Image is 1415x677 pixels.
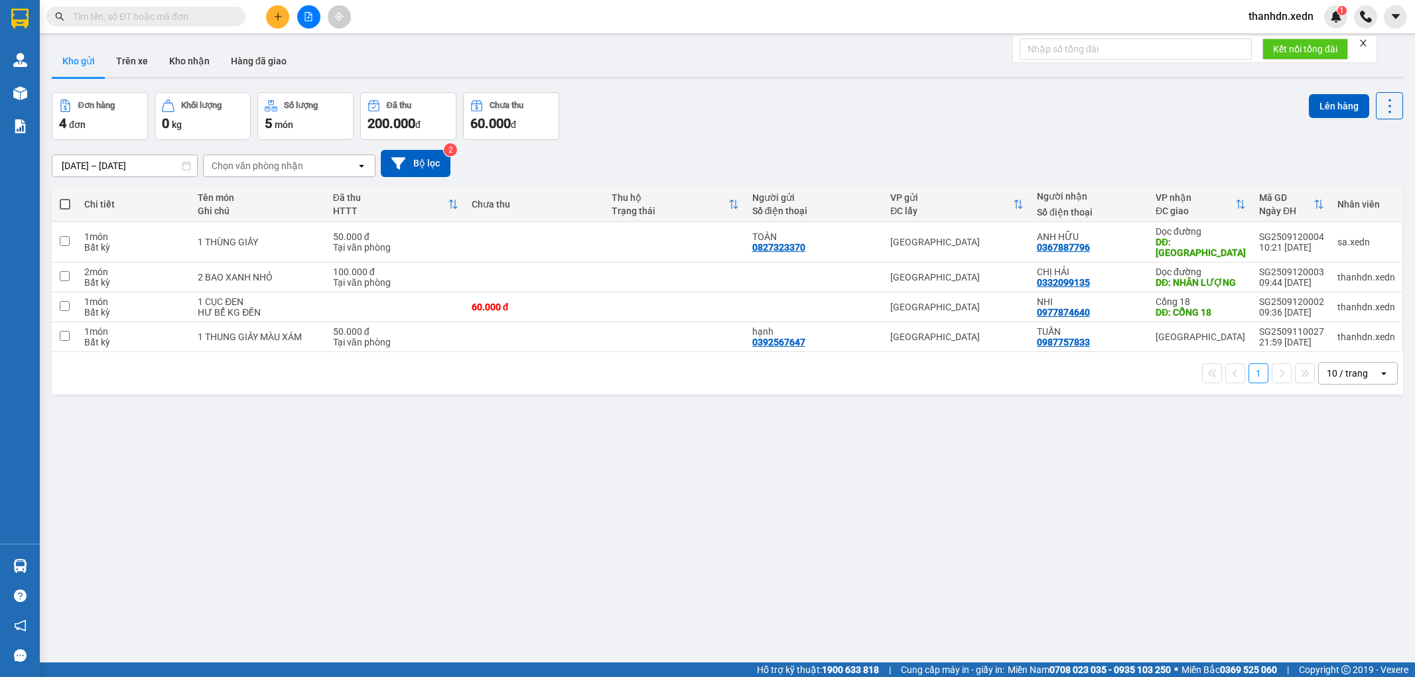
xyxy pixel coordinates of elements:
div: 09:44 [DATE] [1259,277,1324,288]
div: Cổng 18 [1156,296,1246,307]
div: 09:36 [DATE] [1259,307,1324,318]
div: Số lượng [284,101,318,110]
div: Ngày ĐH [1259,206,1314,216]
button: file-add [297,5,320,29]
div: Người gửi [752,192,878,203]
img: solution-icon [13,119,27,133]
svg: open [356,160,367,171]
span: copyright [1341,665,1351,674]
div: 1 món [84,231,184,242]
span: Miền Nam [1008,662,1171,677]
button: Lên hàng [1309,94,1369,118]
input: Select a date range. [52,155,197,176]
div: 10:21 [DATE] [1259,242,1324,253]
div: Chưa thu [490,101,523,110]
div: SG2509120002 [1259,296,1324,307]
span: thanhdn.xedn [1238,8,1324,25]
span: Kết nối tổng đài [1273,42,1337,56]
div: 0977874640 [1037,307,1090,318]
div: 0367887796 [1037,242,1090,253]
div: thanhdn.xedn [1337,332,1395,342]
div: Tên món [198,192,320,203]
button: Đã thu200.000đ [360,92,456,140]
img: warehouse-icon [13,53,27,67]
div: NHI [1037,296,1142,307]
div: HTTT [333,206,448,216]
div: 50.000 đ [333,231,458,242]
th: Toggle SortBy [1149,187,1252,222]
div: 100.000 đ [333,267,458,277]
button: plus [266,5,289,29]
span: close [1359,38,1368,48]
div: 0392567647 [752,337,805,347]
div: Bất kỳ [84,337,184,347]
span: file-add [304,12,313,21]
div: 10 / trang [1327,367,1368,380]
span: Cung cấp máy in - giấy in: [901,662,1004,677]
div: 60.000 đ [472,302,598,312]
div: 50.000 đ [333,326,458,337]
div: Đã thu [333,192,448,203]
button: Kho nhận [159,45,220,77]
div: Dọc đường [1156,267,1246,277]
div: Bất kỳ [84,242,184,253]
span: | [1287,662,1289,677]
div: hạnh [752,326,878,337]
th: Toggle SortBy [1252,187,1331,222]
span: 5 [265,115,272,131]
span: 200.000 [368,115,415,131]
div: Mã GD [1259,192,1314,203]
span: search [55,12,64,21]
span: question-circle [14,589,27,602]
div: Chọn văn phòng nhận [212,159,303,172]
svg: open [1379,368,1389,379]
div: 1 THÙNG GIẤY [198,237,320,247]
img: logo-vxr [11,9,29,29]
button: Bộ lọc [381,150,450,177]
div: Bất kỳ [84,277,184,288]
div: 2 BAO XANH NHỎ [198,272,320,282]
th: Toggle SortBy [884,187,1030,222]
div: DĐ: CỔNG 18 [1156,307,1246,318]
span: Miền Bắc [1181,662,1277,677]
span: ⚪️ [1174,667,1178,672]
span: 60.000 [470,115,511,131]
div: DĐ: NHÂN LƯỢNG [1156,277,1246,288]
div: 0987757833 [1037,337,1090,347]
img: phone-icon [1360,11,1372,23]
button: Hàng đã giao [220,45,297,77]
div: ĐC giao [1156,206,1235,216]
div: Người nhận [1037,191,1142,202]
input: Tìm tên, số ĐT hoặc mã đơn [73,9,230,24]
div: ANH HỮU [1037,231,1142,242]
div: thanhdn.xedn [1337,302,1395,312]
div: ĐC lấy [890,206,1013,216]
span: aim [334,12,344,21]
button: Kho gửi [52,45,105,77]
div: Chưa thu [472,199,598,210]
div: Thu hộ [612,192,728,203]
div: Số điện thoại [1037,207,1142,217]
div: SG2509120003 [1259,267,1324,277]
strong: 0369 525 060 [1220,664,1277,675]
button: Số lượng5món [257,92,354,140]
span: món [275,119,293,130]
div: Tại văn phòng [333,337,458,347]
div: Tại văn phòng [333,277,458,288]
div: 0332099135 [1037,277,1090,288]
div: 2 món [84,267,184,277]
span: 1 [1339,6,1344,15]
div: [GEOGRAPHIC_DATA] [890,302,1024,312]
div: SG2509120004 [1259,231,1324,242]
div: [GEOGRAPHIC_DATA] [1156,332,1246,342]
button: 1 [1248,363,1268,383]
div: 1 món [84,326,184,337]
div: Tại văn phòng [333,242,458,253]
div: 1 CỤC ĐEN [198,296,320,307]
div: [GEOGRAPHIC_DATA] [890,237,1024,247]
sup: 1 [1337,6,1347,15]
div: VP nhận [1156,192,1235,203]
div: thanhdn.xedn [1337,272,1395,282]
span: caret-down [1390,11,1402,23]
sup: 2 [444,143,457,156]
